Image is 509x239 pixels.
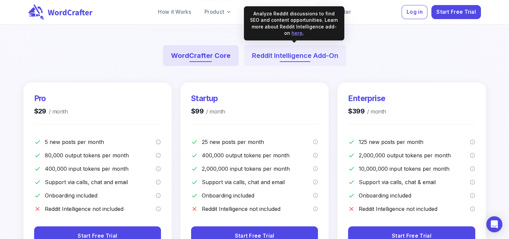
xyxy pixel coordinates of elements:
p: Onboarding included [45,191,156,200]
h4: $29 [34,106,68,116]
svg: Output tokens are the words/characters the model generates in response to your instructions. You ... [156,153,161,158]
span: / month [364,107,386,116]
a: How it Works [153,5,196,19]
p: Reddit Intelligence not included [45,205,156,213]
p: Reddit Intelligence not included [202,205,313,213]
svg: Input tokens are the words you provide to the AI model as instructions. You can think of tokens a... [156,166,161,171]
img: tab_keywords_by_traffic_grey.svg [67,39,72,44]
svg: We offer a hands-on onboarding for the entire team for customers with the startup plan. Our struc... [313,193,318,198]
h3: Enterprise [348,93,386,104]
span: / month [203,107,225,116]
span: Start Free Trial [436,8,476,17]
a: Help Center [316,5,356,19]
svg: A post is a new piece of content, an imported content for optimization or a content brief. [156,139,161,145]
svg: Input tokens are the words you provide to the AI model as instructions. You can think of tokens a... [470,166,475,171]
p: Support via calls, chat & email [359,178,470,186]
p: 80,000 output tokens per month [45,151,156,159]
svg: A post is a new piece of content, an imported content for optimization or a content brief. [313,139,318,145]
p: 10,000,000 input tokens per month [359,165,470,173]
h4: $399 [348,106,386,116]
img: logo_orange.svg [11,11,16,16]
img: website_grey.svg [11,17,16,23]
p: 2,000,000 input tokens per month [202,165,313,173]
p: Onboarding included [202,191,313,200]
a: Solutions [240,5,282,19]
h4: $99 [191,106,225,116]
div: v 4.0.25 [19,11,33,16]
svg: We offer a hands-on onboarding for the entire team for customers with the pro plan. Our structure... [156,193,161,198]
svg: We offer a hands-on onboarding for the entire team for customers with the startup plan. Our struc... [470,193,475,198]
p: 5 new posts per month [45,138,156,146]
svg: A post is a new piece of content, an imported content for optimization or a content brief. [470,139,475,145]
svg: We offer support via calls, chat and email to our customers with the enterprise plan [470,179,475,185]
svg: Reddit Intelligence is a premium add-on that must be purchased separately. It provides Reddit dat... [156,206,161,212]
svg: Output tokens are the words/characters the model generates in response to your instructions. You ... [313,153,318,158]
svg: We offer support via calls, chat and email to our customers with the pro plan [156,179,161,185]
p: 25 new posts per month [202,138,313,146]
button: Reddit Intelligence Add-On [244,45,346,66]
p: 2,000,000 output tokens per month [359,151,470,159]
span: Log in [407,8,423,17]
svg: We offer support via calls, chat and email to our customers with the startup plan [313,179,318,185]
svg: Output tokens are the words/characters the model generates in response to your instructions. You ... [470,153,475,158]
button: WordCrafter Core [163,45,239,66]
div: Keywords by Traffic [74,39,113,44]
div: Open Intercom Messenger [486,216,502,232]
p: 125 new posts per month [359,138,470,146]
p: Reddit Intelligence not included [359,205,470,213]
img: tab_domain_overview_orange.svg [18,39,23,44]
h3: Startup [191,93,225,104]
button: Log in [402,5,427,19]
a: Product [199,5,237,19]
h3: Pro [34,93,68,104]
button: Start Free Trial [431,5,481,19]
p: Onboarding included [359,191,470,200]
div: Domain: [URL] [17,17,48,23]
span: / month [46,107,68,116]
p: 400,000 input tokens per month [45,165,156,173]
p: 400,000 output tokens per month [202,151,313,159]
a: here [291,30,303,36]
div: Domain Overview [25,39,60,44]
svg: Input tokens are the words you provide to the AI model as instructions. You can think of tokens a... [313,166,318,171]
a: Pricing [284,5,313,19]
div: Analyze Reddit discussions to find SEO and content opportunities. Learn more about Reddit Intelli... [249,10,339,36]
svg: Reddit Intelligence is a premium add-on that must be purchased separately. It provides Reddit dat... [313,206,318,212]
svg: Reddit Intelligence is a premium add-on that must be purchased separately. It provides Reddit dat... [470,206,475,212]
p: Support via calls, chat and email [202,178,313,186]
p: Support via calls, chat and email [45,178,156,186]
